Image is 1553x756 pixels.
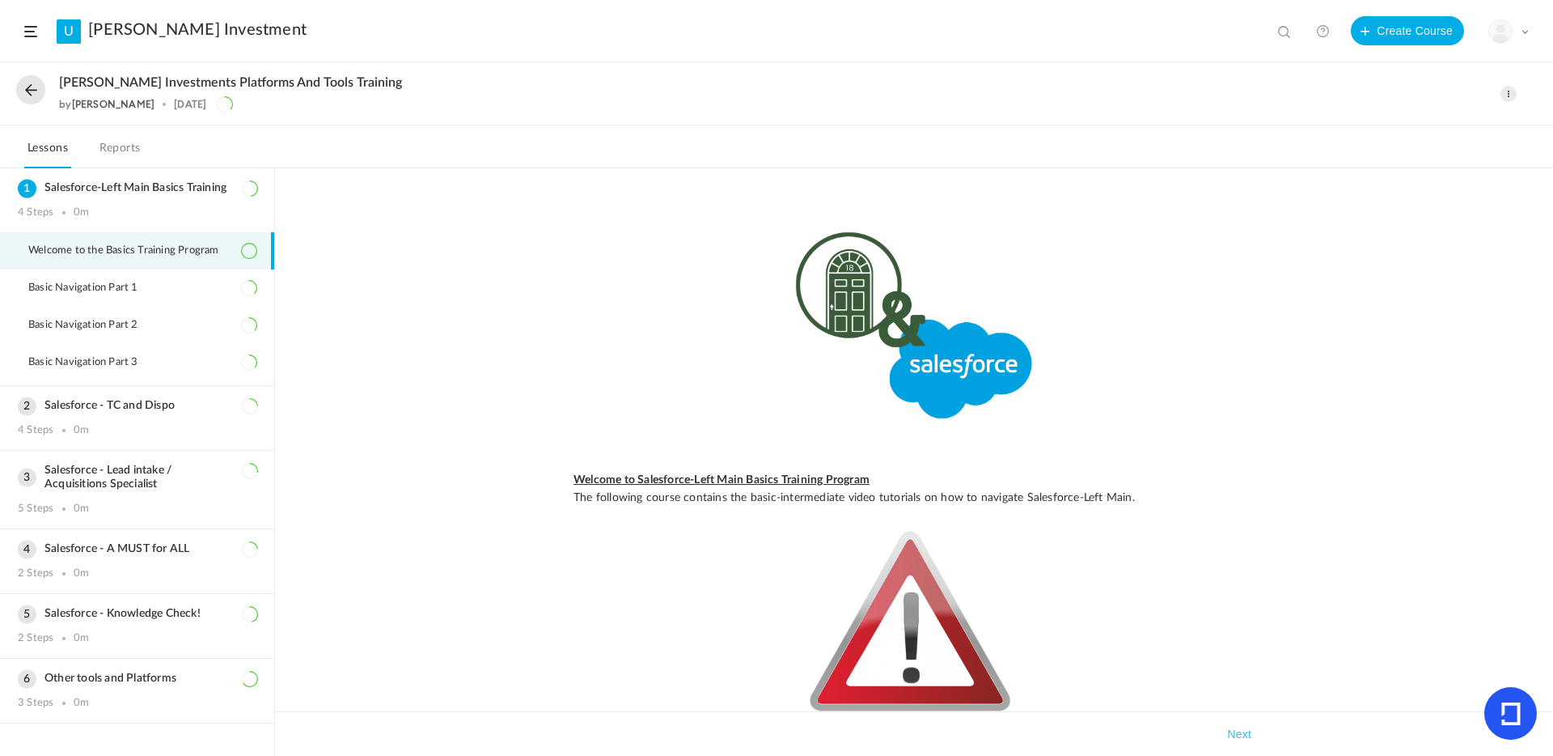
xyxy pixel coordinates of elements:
[28,282,159,295] span: Basic Navigation Part 1
[74,424,89,437] div: 0m
[1224,724,1255,744] button: Next
[74,567,89,580] div: 0m
[28,356,159,369] span: Basic Navigation Part 3
[174,99,206,110] div: [DATE]
[18,424,53,437] div: 4 Steps
[88,20,307,40] a: [PERSON_NAME] Investment
[74,206,89,219] div: 0m
[74,503,89,516] div: 0m
[74,632,89,645] div: 0m
[59,75,402,91] span: [PERSON_NAME] Investments Platforms And Tools Training
[24,138,71,168] a: Lessons
[57,19,81,44] a: U
[74,697,89,710] div: 0m
[96,138,144,168] a: Reports
[573,474,870,486] u: Welcome to Salesforce-Left Main Basics Training Program
[18,464,256,491] h3: Salesforce - Lead intake / Acquisitions Specialist
[1489,20,1512,43] img: user-image.png
[72,98,155,110] a: [PERSON_NAME]
[18,672,256,686] h3: Other tools and Platforms
[18,632,53,645] div: 2 Steps
[28,244,239,257] span: Welcome to the Basics Training Program
[18,542,256,556] h3: Salesforce - A MUST for ALL
[18,567,53,580] div: 2 Steps
[18,503,53,516] div: 5 Steps
[18,181,256,195] h3: Salesforce-Left Main Basics Training
[573,204,1255,447] img: saleslogo.png
[18,697,53,710] div: 3 Steps
[18,206,53,219] div: 4 Steps
[1351,16,1464,45] button: Create Course
[18,607,256,621] h3: Salesforce - Knowledge Check!
[59,99,154,110] div: by
[18,399,256,413] h3: Salesforce - TC and Dispo
[28,319,159,332] span: Basic Navigation Part 2
[573,489,1255,507] p: The following course contains the basic-intermediate video tutorials on how to navigate Salesforc...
